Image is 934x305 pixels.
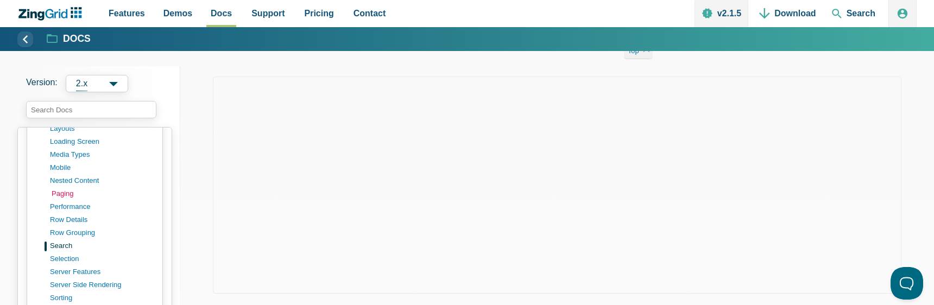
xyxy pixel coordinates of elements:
a: loading screen [50,135,154,148]
iframe: Demo loaded in iFrame [213,77,901,294]
a: search [50,239,154,252]
a: Docs [47,33,91,46]
a: nested content [50,174,154,187]
a: mobile [50,161,154,174]
strong: Docs [63,34,91,44]
input: search input [26,101,156,118]
a: server features [50,265,154,278]
a: selection [50,252,154,265]
span: Version: [26,75,58,92]
a: performance [50,200,154,213]
label: Versions [26,75,172,92]
a: ZingChart Logo. Click to return to the homepage [17,7,87,21]
a: row grouping [50,226,154,239]
a: media types [50,148,154,161]
span: Features [109,6,145,21]
span: Contact [354,6,386,21]
a: row details [50,213,154,226]
a: layouts [50,122,154,135]
a: server side rendering [50,278,154,291]
a: paging [52,187,155,200]
span: Docs [211,6,232,21]
a: sorting [50,291,154,304]
iframe: Help Scout Beacon - Open [891,267,923,300]
span: Demos [163,6,192,21]
span: Pricing [305,6,334,21]
span: Support [251,6,285,21]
